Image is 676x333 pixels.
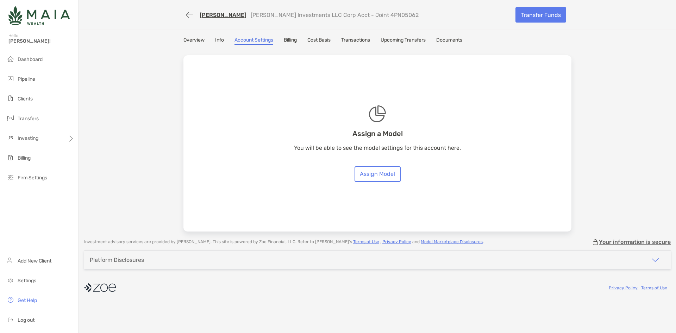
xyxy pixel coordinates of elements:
[84,239,484,245] p: Investment advisory services are provided by [PERSON_NAME] . This site is powered by Zoe Financia...
[307,37,331,45] a: Cost Basis
[18,56,43,62] span: Dashboard
[353,239,379,244] a: Terms of Use
[641,285,667,290] a: Terms of Use
[18,135,38,141] span: Investing
[234,37,273,45] a: Account Settings
[352,129,403,138] h3: Assign a Model
[183,37,205,45] a: Overview
[215,37,224,45] a: Info
[18,96,33,102] span: Clients
[84,280,116,296] img: company logo
[18,258,51,264] span: Add New Client
[421,239,483,244] a: Model Marketplace Disclosures
[18,155,31,161] span: Billing
[6,276,15,284] img: settings icon
[515,7,566,23] a: Transfer Funds
[6,55,15,63] img: dashboard icon
[609,285,638,290] a: Privacy Policy
[18,76,35,82] span: Pipeline
[18,116,39,122] span: Transfers
[251,12,419,18] p: [PERSON_NAME] Investments LLC Corp Acct - Joint 4PN05062
[382,239,411,244] a: Privacy Policy
[436,37,462,45] a: Documents
[6,74,15,83] img: pipeline icon
[18,317,35,323] span: Log out
[6,94,15,103] img: clients icon
[599,239,671,245] p: Your information is secure
[90,257,144,263] div: Platform Disclosures
[6,153,15,162] img: billing icon
[6,256,15,265] img: add_new_client icon
[200,12,246,18] a: [PERSON_NAME]
[6,315,15,324] img: logout icon
[18,278,36,284] span: Settings
[284,37,297,45] a: Billing
[294,143,461,152] p: You will be able to see the model settings for this account here.
[8,38,74,44] span: [PERSON_NAME]!
[341,37,370,45] a: Transactions
[6,173,15,181] img: firm-settings icon
[8,3,70,28] img: Zoe Logo
[355,166,401,182] a: Assign Model
[6,114,15,122] img: transfers icon
[6,296,15,304] img: get-help icon
[651,256,659,264] img: icon arrow
[381,37,426,45] a: Upcoming Transfers
[18,175,47,181] span: Firm Settings
[18,297,37,303] span: Get Help
[6,134,15,142] img: investing icon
